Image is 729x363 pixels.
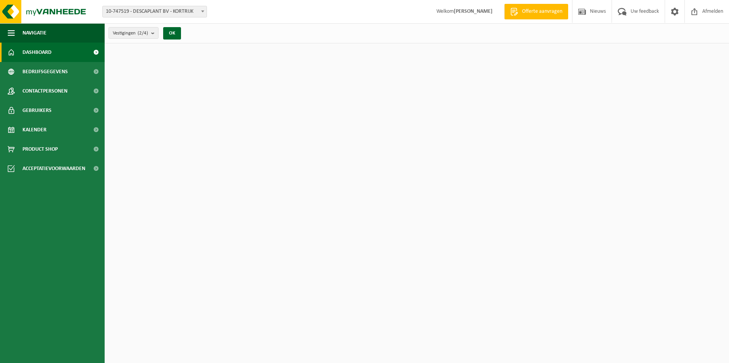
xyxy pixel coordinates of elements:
span: Navigatie [22,23,47,43]
span: 10-747519 - DESCAPLANT BV - KORTRIJK [102,6,207,17]
button: OK [163,27,181,40]
strong: [PERSON_NAME] [454,9,493,14]
span: Gebruikers [22,101,52,120]
span: Kalender [22,120,47,139]
button: Vestigingen(2/4) [109,27,159,39]
span: Bedrijfsgegevens [22,62,68,81]
span: Product Shop [22,139,58,159]
span: Acceptatievoorwaarden [22,159,85,178]
span: Contactpersonen [22,81,67,101]
span: Offerte aanvragen [520,8,564,15]
count: (2/4) [138,31,148,36]
span: Vestigingen [113,28,148,39]
a: Offerte aanvragen [504,4,568,19]
span: Dashboard [22,43,52,62]
span: 10-747519 - DESCAPLANT BV - KORTRIJK [103,6,207,17]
